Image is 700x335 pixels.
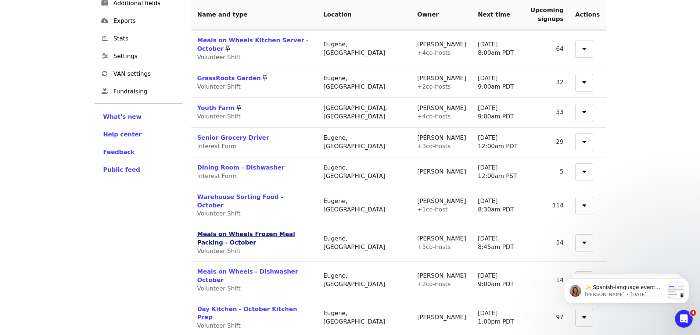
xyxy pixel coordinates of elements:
[417,280,466,289] div: + 2 co-host s
[323,309,405,326] div: Eugene, [GEOGRAPHIC_DATA]
[114,87,177,96] span: Fundraising
[417,243,466,252] div: + 5 co-host s
[197,247,241,254] span: Volunteer Shift
[103,148,135,157] button: Feedback
[582,167,586,174] i: sort-down icon
[553,264,700,315] iframe: Intercom notifications message
[197,231,295,246] a: Meals on Wheels Frozen Meal Packing - October
[582,201,586,208] i: sort-down icon
[531,7,564,22] span: Upcoming signups
[472,68,524,98] td: [DATE] 9:00am PDT
[226,45,230,52] i: thumbtack icon
[101,88,108,95] i: hand-holding-heart icon
[103,113,142,120] span: What's new
[411,224,472,262] td: [PERSON_NAME]
[531,168,564,176] div: 5
[323,104,405,121] div: [GEOGRAPHIC_DATA], [GEOGRAPHIC_DATA]
[114,70,177,78] span: VAN settings
[582,137,586,144] i: sort-down icon
[323,134,405,151] div: Eugene, [GEOGRAPHIC_DATA]
[102,35,108,42] i: chart-bar icon
[472,157,524,187] td: [DATE] 12:00am PST
[197,104,235,111] a: Youth Farm
[582,44,586,51] i: sort-down icon
[102,70,108,77] i: sync icon
[114,52,177,61] span: Settings
[323,164,405,181] div: Eugene, [GEOGRAPHIC_DATA]
[531,78,564,87] div: 32
[101,17,108,24] i: cloud-download icon
[690,310,696,316] span: 4
[675,310,693,328] iframe: Intercom live chat
[531,138,564,146] div: 29
[472,98,524,128] td: [DATE] 9:00am PDT
[94,47,183,65] a: Settings
[197,164,285,171] a: Dining Room - Dishwasher
[102,53,108,60] i: sliders-h icon
[323,235,405,252] div: Eugene, [GEOGRAPHIC_DATA]
[197,306,297,321] a: Day Kitchen - October Kitchen Prep
[32,21,110,114] span: ✨ Spanish-language event feeds are here! Spanish-language events are now easier than ever to find...
[197,172,237,179] span: Interest Form
[417,206,466,214] div: + 1 co-host
[472,187,524,225] td: [DATE] 8:30am PDT
[103,166,140,173] span: Public feed
[417,113,466,121] div: + 4 co-host s
[103,165,174,174] a: Public feed
[531,45,564,53] div: 64
[197,143,237,150] span: Interest Form
[103,131,142,138] span: Help center
[472,31,524,68] td: [DATE] 8:00am PDT
[197,113,241,120] span: Volunteer Shift
[472,262,524,299] td: [DATE] 9:00am PDT
[582,107,586,114] i: sort-down icon
[237,104,241,111] i: thumbtack icon
[197,193,283,209] a: Warehouse Sorting Food - October
[531,202,564,210] div: 114
[531,108,564,117] div: 53
[417,83,466,91] div: + 2 co-host s
[417,142,466,151] div: + 3 co-host s
[94,83,183,100] a: Fundraising
[417,49,466,57] div: + 4 co-host s
[411,98,472,128] td: [PERSON_NAME]
[197,322,241,329] span: Volunteer Shift
[582,78,586,85] i: sort-down icon
[197,268,298,284] a: Meals on Wheels - Dishwasher October
[411,262,472,299] td: [PERSON_NAME]
[197,83,241,90] span: Volunteer Shift
[103,130,174,139] a: Help center
[411,31,472,68] td: [PERSON_NAME]
[94,12,183,30] a: Exports
[197,210,241,217] span: Volunteer Shift
[411,187,472,225] td: [PERSON_NAME]
[197,37,309,52] a: Meals on Wheels Kitchen Server - October
[263,75,267,82] i: thumbtack icon
[94,65,183,83] a: VAN settings
[114,17,177,25] span: Exports
[197,285,241,292] span: Volunteer Shift
[103,113,174,121] a: What's new
[323,272,405,289] div: Eugene, [GEOGRAPHIC_DATA]
[197,75,261,82] a: GrassRoots Garden
[582,238,586,245] i: sort-down icon
[323,74,405,91] div: Eugene, [GEOGRAPHIC_DATA]
[323,197,405,214] div: Eugene, [GEOGRAPHIC_DATA]
[411,128,472,157] td: [PERSON_NAME]
[472,128,524,157] td: [DATE] 12:00am PDT
[94,30,183,47] a: Stats
[197,54,241,61] span: Volunteer Shift
[323,40,405,57] div: Eugene, [GEOGRAPHIC_DATA]
[411,68,472,98] td: [PERSON_NAME]
[411,157,472,187] td: [PERSON_NAME]
[472,224,524,262] td: [DATE] 8:45am PDT
[531,239,564,247] div: 54
[32,28,111,34] p: Message from Megan, sent 23w ago
[114,34,177,43] span: Stats
[582,313,586,320] i: sort-down icon
[197,134,269,141] a: Senior Grocery Driver
[531,276,564,285] div: 14
[531,313,564,322] div: 97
